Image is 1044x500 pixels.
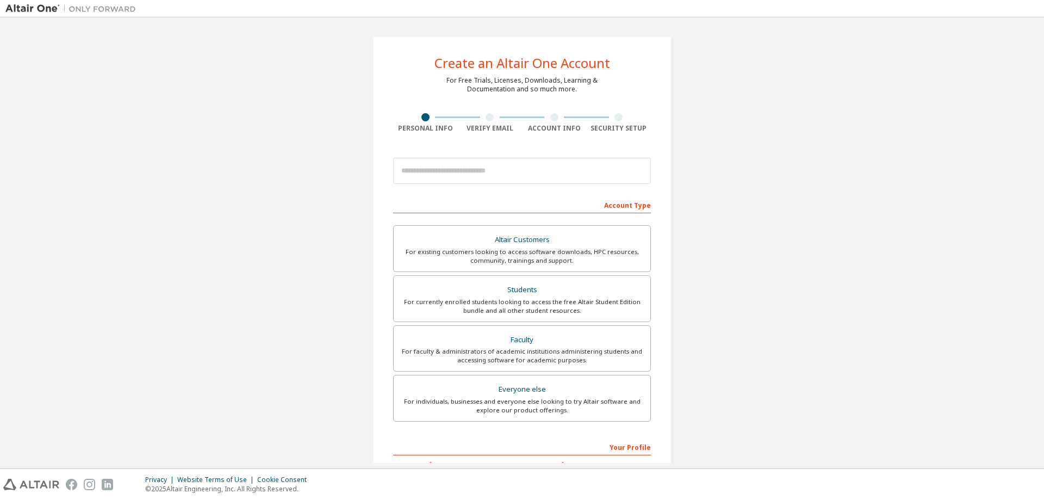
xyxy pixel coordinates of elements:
[522,124,587,133] div: Account Info
[525,461,651,470] label: Last Name
[393,461,519,470] label: First Name
[434,57,610,70] div: Create an Altair One Account
[84,479,95,490] img: instagram.svg
[177,476,257,484] div: Website Terms of Use
[393,438,651,455] div: Your Profile
[102,479,113,490] img: linkedin.svg
[400,248,644,265] div: For existing customers looking to access software downloads, HPC resources, community, trainings ...
[393,196,651,213] div: Account Type
[400,382,644,397] div: Everyone else
[400,332,644,348] div: Faculty
[400,298,644,315] div: For currently enrolled students looking to access the free Altair Student Edition bundle and all ...
[393,124,458,133] div: Personal Info
[66,479,77,490] img: facebook.svg
[587,124,651,133] div: Security Setup
[5,3,141,14] img: Altair One
[400,232,644,248] div: Altair Customers
[145,484,313,493] p: © 2025 Altair Engineering, Inc. All Rights Reserved.
[458,124,523,133] div: Verify Email
[400,397,644,415] div: For individuals, businesses and everyone else looking to try Altair software and explore our prod...
[400,347,644,365] div: For faculty & administrators of academic institutions administering students and accessing softwa...
[257,476,313,484] div: Cookie Consent
[446,76,598,94] div: For Free Trials, Licenses, Downloads, Learning & Documentation and so much more.
[400,282,644,298] div: Students
[3,479,59,490] img: altair_logo.svg
[145,476,177,484] div: Privacy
